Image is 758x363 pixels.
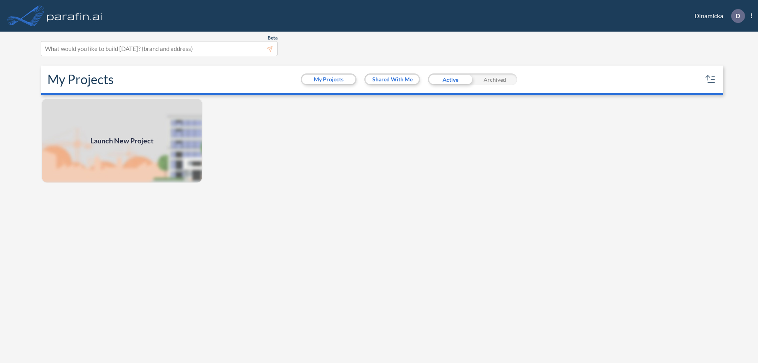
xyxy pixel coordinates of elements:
[735,12,740,19] p: D
[41,98,203,183] img: add
[302,75,355,84] button: My Projects
[428,73,473,85] div: Active
[683,9,752,23] div: Dinamicka
[268,35,278,41] span: Beta
[366,75,419,84] button: Shared With Me
[704,73,717,86] button: sort
[90,135,154,146] span: Launch New Project
[45,8,104,24] img: logo
[47,72,114,87] h2: My Projects
[473,73,517,85] div: Archived
[41,98,203,183] a: Launch New Project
